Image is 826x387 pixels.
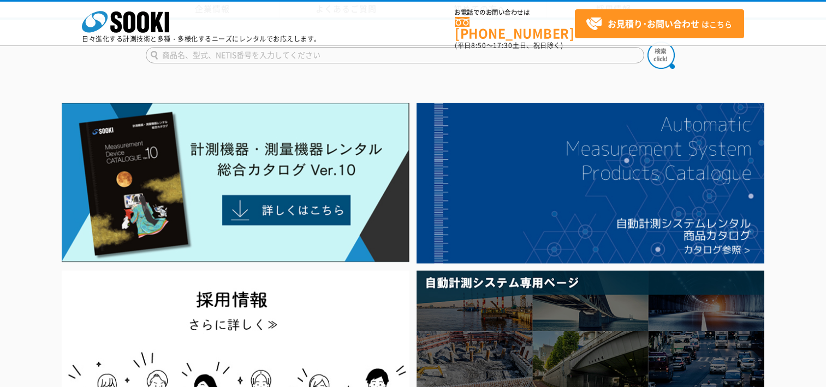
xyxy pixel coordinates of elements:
[146,47,644,63] input: 商品名、型式、NETIS番号を入力してください
[82,36,321,42] p: 日々進化する計測技術と多種・多様化するニーズにレンタルでお応えします。
[586,16,732,32] span: はこちら
[417,103,764,263] img: 自動計測システムカタログ
[62,103,409,262] img: Catalog Ver10
[575,9,744,38] a: お見積り･お問い合わせはこちら
[493,40,513,50] span: 17:30
[455,40,563,50] span: (平日 ～ 土日、祝日除く)
[608,17,699,30] strong: お見積り･お問い合わせ
[471,40,486,50] span: 8:50
[455,9,575,16] span: お電話でのお問い合わせは
[455,17,575,39] a: [PHONE_NUMBER]
[647,42,675,69] img: btn_search.png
